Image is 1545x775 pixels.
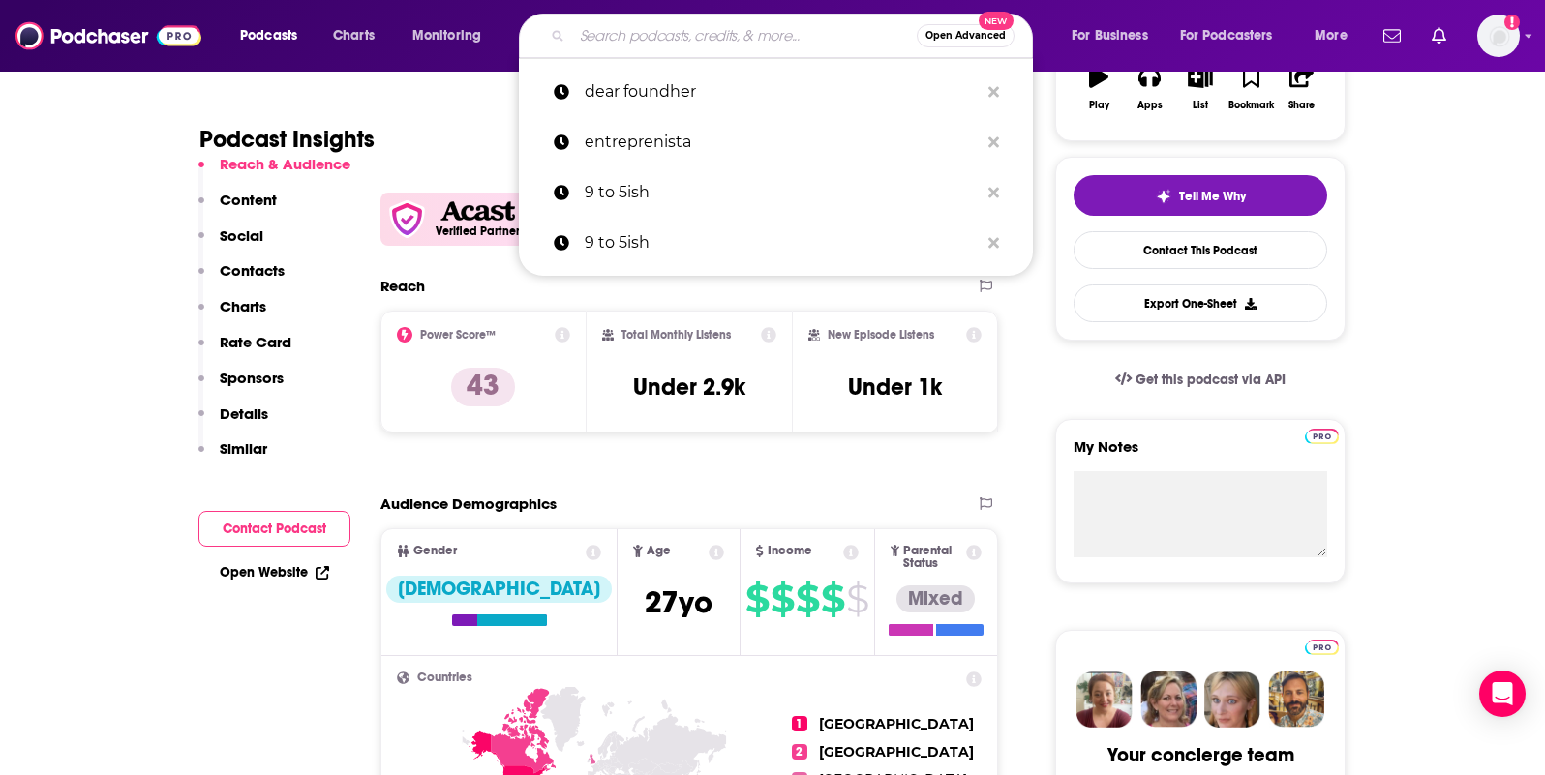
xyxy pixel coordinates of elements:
[537,14,1051,58] div: Search podcasts, credits, & more...
[1277,53,1327,123] button: Share
[1089,100,1109,111] div: Play
[519,67,1033,117] a: dear foundher
[1076,671,1133,728] img: Sydney Profile
[386,576,612,603] div: [DEMOGRAPHIC_DATA]
[925,31,1006,41] span: Open Advanced
[1074,231,1327,269] a: Contact This Podcast
[572,20,917,51] input: Search podcasts, credits, & more...
[1288,100,1315,111] div: Share
[768,545,812,557] span: Income
[819,743,974,760] span: [GEOGRAPHIC_DATA]
[220,439,267,458] p: Similar
[220,564,329,581] a: Open Website
[198,191,277,226] button: Content
[821,583,844,614] span: $
[1477,15,1520,57] button: Show profile menu
[220,404,268,423] p: Details
[647,545,671,557] span: Age
[15,17,201,54] img: Podchaser - Follow, Share and Rate Podcasts
[745,583,769,614] span: $
[198,333,291,369] button: Rate Card
[1228,100,1274,111] div: Bookmark
[198,439,267,475] button: Similar
[320,20,386,51] a: Charts
[1479,671,1526,717] div: Open Intercom Messenger
[819,715,974,732] span: [GEOGRAPHIC_DATA]
[792,744,807,760] span: 2
[1193,100,1208,111] div: List
[198,369,284,404] button: Sponsors
[440,201,514,222] img: Acast
[848,373,942,402] h3: Under 1k
[420,328,496,342] h2: Power Score™
[519,117,1033,167] a: entreprenista
[846,583,868,614] span: $
[220,261,285,280] p: Contacts
[1376,19,1409,52] a: Show notifications dropdown
[1100,356,1301,403] a: Get this podcast via API
[828,328,934,342] h2: New Episode Listens
[1074,53,1124,123] button: Play
[220,333,291,351] p: Rate Card
[917,24,1015,47] button: Open AdvancedNew
[333,22,375,49] span: Charts
[1305,637,1339,655] a: Pro website
[220,369,284,387] p: Sponsors
[1140,671,1197,728] img: Barbara Profile
[1136,372,1286,388] span: Get this podcast via API
[1424,19,1454,52] a: Show notifications dropdown
[979,12,1014,30] span: New
[1268,671,1324,728] img: Jon Profile
[1301,20,1372,51] button: open menu
[199,125,375,154] h1: Podcast Insights
[220,191,277,209] p: Content
[1074,175,1327,216] button: tell me why sparkleTell Me Why
[1175,53,1226,123] button: List
[645,583,712,621] span: 27 yo
[220,226,263,245] p: Social
[413,545,457,557] span: Gender
[585,67,979,117] p: dear foundher
[621,328,731,342] h2: Total Monthly Listens
[451,368,515,406] p: 43
[1107,743,1294,767] div: Your concierge team
[903,545,962,570] span: Parental Status
[380,277,425,295] h2: Reach
[585,117,979,167] p: entreprenista
[1180,22,1273,49] span: For Podcasters
[227,20,322,51] button: open menu
[585,218,979,268] p: 9 to 5ish
[792,716,807,731] span: 1
[1305,426,1339,444] a: Pro website
[771,583,794,614] span: $
[220,297,266,315] p: Charts
[1137,100,1163,111] div: Apps
[436,225,520,237] h5: Verified Partner
[1305,640,1339,655] img: Podchaser Pro
[519,218,1033,268] a: 9 to 5ish
[417,671,472,684] span: Countries
[1072,22,1148,49] span: For Business
[796,583,819,614] span: $
[585,167,979,218] p: 9 to 5ish
[1504,15,1520,30] svg: Add a profile image
[1074,284,1327,322] button: Export One-Sheet
[1167,20,1301,51] button: open menu
[633,373,745,402] h3: Under 2.9k
[1179,189,1246,204] span: Tell Me Why
[519,167,1033,218] a: 9 to 5ish
[240,22,297,49] span: Podcasts
[198,226,263,262] button: Social
[1058,20,1172,51] button: open menu
[1477,15,1520,57] span: Logged in as autumncomm
[198,404,268,440] button: Details
[388,200,426,238] img: verfied icon
[1074,437,1327,471] label: My Notes
[198,155,350,191] button: Reach & Audience
[1204,671,1260,728] img: Jules Profile
[198,511,350,547] button: Contact Podcast
[1305,429,1339,444] img: Podchaser Pro
[380,494,557,513] h2: Audience Demographics
[1124,53,1174,123] button: Apps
